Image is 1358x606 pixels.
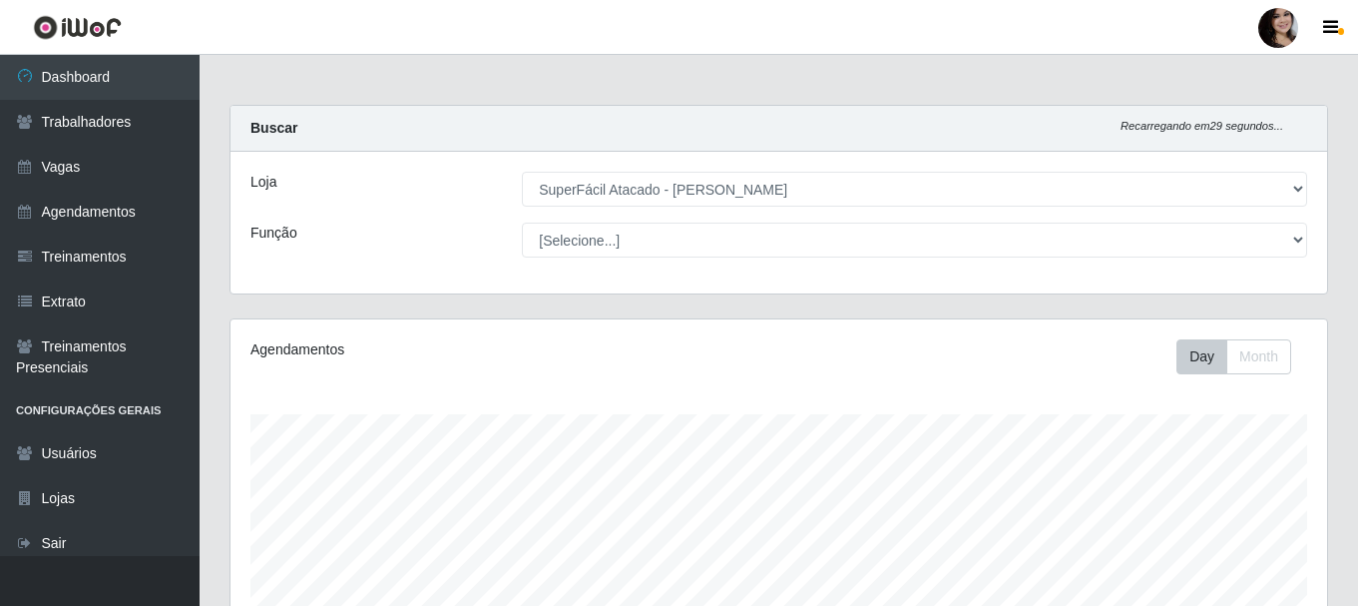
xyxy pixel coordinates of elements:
[250,223,297,244] label: Função
[1176,339,1227,374] button: Day
[1176,339,1307,374] div: Toolbar with button groups
[33,15,122,40] img: CoreUI Logo
[250,339,674,360] div: Agendamentos
[1226,339,1291,374] button: Month
[250,120,297,136] strong: Buscar
[1121,120,1283,132] i: Recarregando em 29 segundos...
[1176,339,1291,374] div: First group
[250,172,276,193] label: Loja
